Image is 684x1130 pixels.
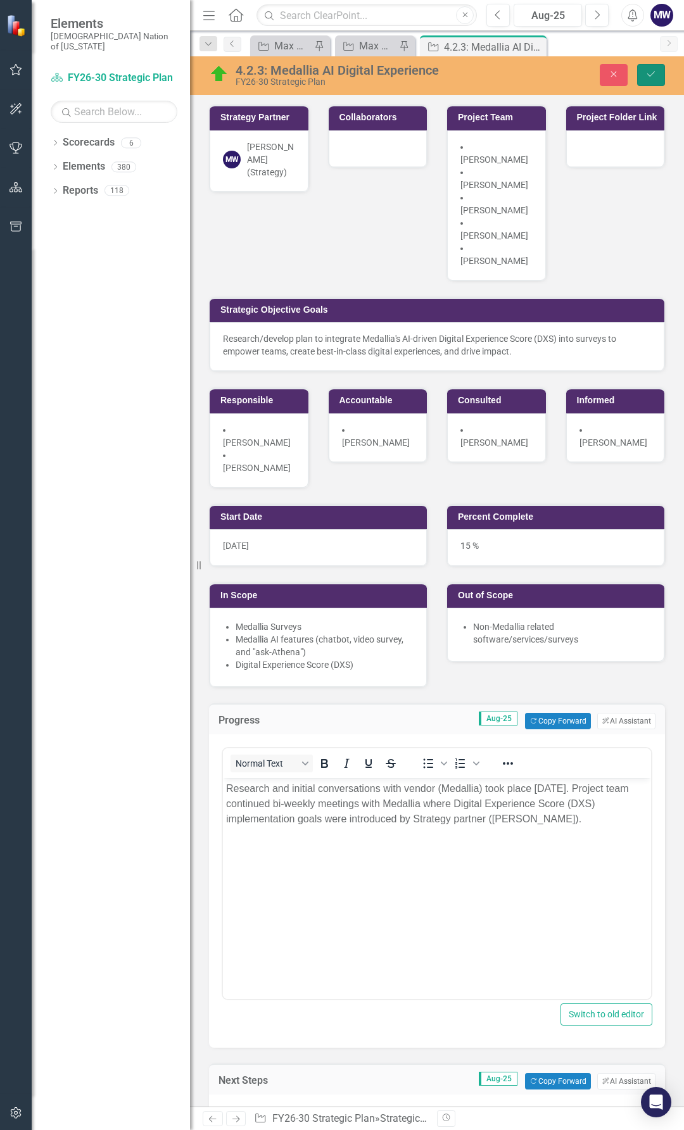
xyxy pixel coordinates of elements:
[380,755,402,772] button: Strikethrough
[220,591,421,600] h3: In Scope
[236,620,414,633] li: Medallia Surveys
[111,161,136,172] div: 380
[458,591,658,600] h3: Out of Scope
[650,4,673,27] button: MW
[51,71,177,85] a: FY26-30 Strategic Plan
[223,463,291,473] span: [PERSON_NAME]
[121,137,141,148] div: 6
[51,101,177,123] input: Search Below...
[458,512,658,522] h3: Percent Complete
[51,31,177,52] small: [DEMOGRAPHIC_DATA] Nation of [US_STATE]
[6,14,28,36] img: ClearPoint Strategy
[223,778,651,999] iframe: Rich Text Area
[223,541,249,551] span: [DATE]
[577,396,659,405] h3: Informed
[223,332,651,358] div: Research/develop plan to integrate Medallia's AI-driven Digital Experience Score (DXS) into surve...
[447,529,664,566] div: 15 %
[525,1073,590,1089] button: Copy Forward
[3,3,425,34] p: Medallia collaboration will continue. Medallia representative will provide appropriate contacts t...
[518,8,578,23] div: Aug-25
[274,38,311,54] div: Max SO's
[209,64,229,84] img: On Target
[339,396,421,405] h3: Accountable
[460,205,528,215] span: [PERSON_NAME]
[63,135,115,150] a: Scorecards
[253,38,311,54] a: Max SO's
[359,38,396,54] div: Max SO's
[336,755,357,772] button: Italic
[220,305,658,315] h3: Strategic Objective Goals
[63,184,98,198] a: Reports
[220,396,302,405] h3: Responsible
[254,1112,427,1126] div: » »
[342,437,410,448] span: [PERSON_NAME]
[479,1072,517,1086] span: Aug-25
[236,658,414,671] li: Digital Experience Score (DXS)
[272,1112,375,1124] a: FY26-30 Strategic Plan
[247,141,295,179] div: [PERSON_NAME] (Strategy)
[220,512,421,522] h3: Start Date
[236,77,453,87] div: FY26-30 Strategic Plan
[218,715,301,726] h3: Progress
[577,113,659,122] h3: Project Folder Link
[380,1112,469,1124] a: Strategic Objectives
[458,113,540,122] h3: Project Team
[450,755,481,772] div: Numbered list
[223,437,291,448] span: [PERSON_NAME]
[460,230,528,241] span: [PERSON_NAME]
[514,4,582,27] button: Aug-25
[417,755,449,772] div: Bullet list
[220,113,302,122] h3: Strategy Partner
[460,154,528,165] span: [PERSON_NAME]
[218,1075,314,1086] h3: Next Steps
[313,755,335,772] button: Bold
[525,713,590,729] button: Copy Forward
[597,713,655,729] button: AI Assistant
[223,151,241,168] div: MW
[236,758,298,769] span: Normal Text
[236,633,414,658] li: Medallia AI features (chatbot, video survey, and "ask-Athena")
[444,39,543,55] div: 4.2.3: Medallia AI Digital Experience
[339,113,421,122] h3: Collaborators
[579,437,647,448] span: [PERSON_NAME]
[51,16,177,31] span: Elements
[560,1003,652,1026] button: Switch to old editor
[104,185,129,196] div: 118
[236,63,453,77] div: 4.2.3: Medallia AI Digital Experience
[460,437,528,448] span: [PERSON_NAME]
[641,1087,671,1117] div: Open Intercom Messenger
[458,396,540,405] h3: Consulted
[460,180,528,190] span: [PERSON_NAME]
[497,755,519,772] button: Reveal or hide additional toolbar items
[473,620,651,646] li: Non-Medallia related software/services/surveys
[338,38,396,54] a: Max SO's
[358,755,379,772] button: Underline
[460,256,528,266] span: [PERSON_NAME]
[597,1073,655,1089] button: AI Assistant
[479,712,517,725] span: Aug-25
[63,160,105,174] a: Elements
[231,755,313,772] button: Block Normal Text
[256,4,477,27] input: Search ClearPoint...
